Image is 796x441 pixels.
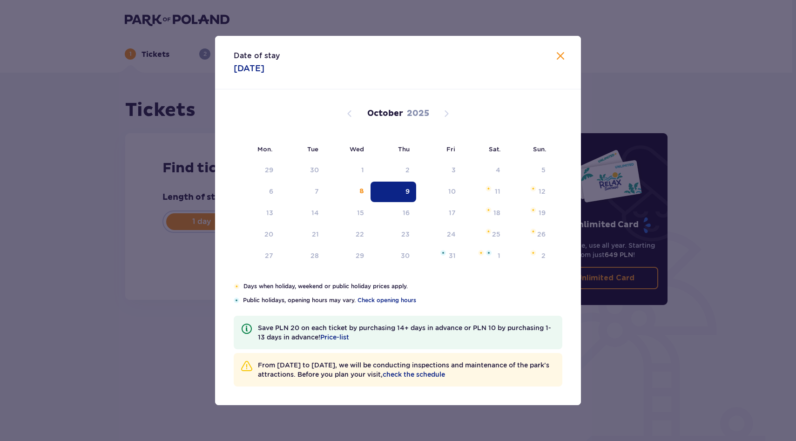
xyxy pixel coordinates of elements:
font: 30 [310,166,319,174]
td: Thursday, October 30, 2025 [371,246,417,266]
td: Wednesday, October 22, 2025 [325,224,371,245]
font: 25 [492,231,500,238]
font: 6 [269,188,273,195]
img: Orange star [530,207,536,213]
td: Tuesday, October 21, 2025 [280,224,326,245]
td: Friday, October 31, 2025 [416,246,462,266]
a: check the schedule [383,370,445,379]
td: Monday, October 20, 2025 [234,224,280,245]
a: Price-list [320,332,349,342]
font: 15 [357,209,364,217]
td: Date unavailable. Tuesday, September 30, 2025 [280,160,326,181]
font: 18 [493,209,500,217]
font: 2025 [407,108,429,119]
font: 8 [359,188,364,195]
td: Saturday, October 25, 2025 [462,224,507,245]
font: 5 [541,166,546,174]
img: Orange star [530,229,536,234]
img: Blue star [234,298,239,303]
td: Saturday, November 1, 2025 [462,246,507,266]
font: [DATE] [234,63,264,73]
button: Previous month [344,108,355,119]
img: Orange star [530,186,536,191]
font: 29 [265,166,273,174]
font: 2 [541,252,546,259]
td: Date unavailable. Wednesday, October 8, 2025 [325,182,371,202]
font: 23 [401,231,410,238]
font: 22 [356,231,364,238]
td: Saturday, October 18, 2025 [462,203,507,224]
td: Sunday, November 2, 2025 [507,246,552,266]
td: Sunday, October 12, 2025 [507,182,552,202]
td: Saturday, October 11, 2025 [462,182,507,202]
td: Date unavailable. Thursday, October 2, 2025 [371,160,417,181]
font: Days when holiday, weekend or public holiday prices apply. [243,283,408,290]
td: Wednesday, October 29, 2025 [325,246,371,266]
font: 17 [449,209,456,217]
td: Sunday, October 26, 2025 [507,224,552,245]
td: Tuesday, October 28, 2025 [280,246,326,266]
td: Date unavailable. Saturday, October 4, 2025 [462,160,507,181]
td: Thursday, October 16, 2025 [371,203,417,224]
img: Orange star [478,250,484,256]
td: Tuesday, October 14, 2025 [280,203,326,224]
font: check the schedule [383,371,445,378]
font: 24 [447,231,456,238]
font: Date of stay [234,51,280,60]
font: 1 [361,166,364,174]
td: Wednesday, October 15, 2025 [325,203,371,224]
font: 10 [448,188,456,195]
font: Check opening hours [358,297,416,304]
font: October [367,108,403,119]
img: Orange star [234,284,240,289]
td: Date unavailable. Friday, October 3, 2025 [416,160,462,181]
td: Friday, October 24, 2025 [416,224,462,245]
font: From [DATE] to [DATE], we will be conducting inspections and maintenance of the park's attraction... [258,361,549,378]
font: 11 [495,188,500,195]
button: Next month [441,108,452,119]
font: 26 [537,231,546,238]
font: 21 [312,231,319,238]
font: 12 [539,188,546,195]
font: 9 [405,188,410,195]
font: Mon. [257,145,273,153]
font: 27 [265,252,273,259]
font: 19 [539,209,546,217]
td: Thursday, October 23, 2025 [371,224,417,245]
td: Date unavailable. Monday, September 29, 2025 [234,160,280,181]
font: 29 [356,252,364,259]
font: 14 [311,209,319,217]
td: Date unavailable. Sunday, October 5, 2025 [507,160,552,181]
font: Sun. [533,145,546,153]
img: Orange star [530,250,536,256]
td: Date unavailable. Monday, October 6, 2025 [234,182,280,202]
td: Friday, October 10, 2025 [416,182,462,202]
font: 31 [449,252,456,259]
img: Blue star [486,250,492,256]
font: 2 [405,166,410,174]
font: Save PLN 20 on each ticket by purchasing 14+ days in advance or PLN 10 by purchasing 1-13 days in... [258,324,551,341]
td: Monday, October 27, 2025 [234,246,280,266]
img: Orange star [486,207,492,213]
td: Date unavailable. Tuesday, October 7, 2025 [280,182,326,202]
td: Date unavailable. Wednesday, October 1, 2025 [325,160,371,181]
font: 28 [310,252,319,259]
font: Sat. [489,145,501,153]
font: Public holidays, opening hours may vary. [243,297,356,304]
td: Sunday, October 19, 2025 [507,203,552,224]
td: Monday, October 13, 2025 [234,203,280,224]
a: Check opening hours [358,296,416,305]
font: Price-list [320,333,349,341]
font: 7 [315,188,319,195]
img: Orange star [486,229,492,234]
font: 1 [498,252,500,259]
font: 13 [266,209,273,217]
img: Blue star [440,250,446,256]
font: 4 [496,166,500,174]
font: 30 [401,252,410,259]
font: Thu [398,145,410,153]
font: 16 [403,209,410,217]
img: Orange star [486,186,492,191]
td: Friday, October 17, 2025 [416,203,462,224]
font: 20 [264,231,273,238]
